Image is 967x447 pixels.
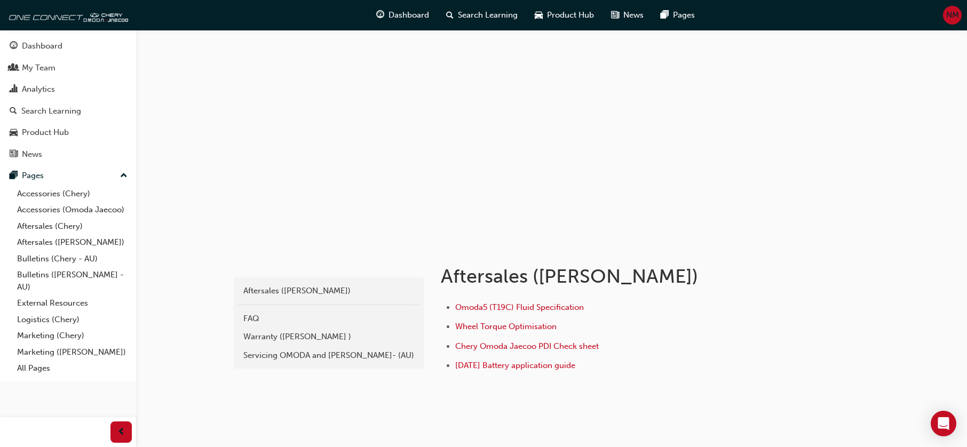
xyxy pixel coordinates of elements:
a: Marketing (Chery) [13,328,132,344]
a: Analytics [4,79,132,99]
a: [DATE] Battery application guide [455,361,575,370]
span: search-icon [10,107,17,116]
a: Warranty ([PERSON_NAME] ) [238,328,419,346]
span: pages-icon [10,171,18,181]
div: Search Learning [21,105,81,117]
a: search-iconSearch Learning [438,4,526,26]
span: car-icon [535,9,543,22]
a: Bulletins (Chery - AU) [13,251,132,267]
h1: Aftersales ([PERSON_NAME]) [441,265,791,288]
div: Pages [22,170,44,182]
a: pages-iconPages [652,4,703,26]
span: Pages [673,9,695,21]
a: News [4,145,132,164]
span: search-icon [446,9,454,22]
span: prev-icon [117,426,125,439]
a: car-iconProduct Hub [526,4,603,26]
a: Omoda5 (T19C) Fluid Specification [455,302,584,312]
a: Aftersales ([PERSON_NAME]) [238,282,419,300]
div: Servicing OMODA and [PERSON_NAME]- (AU) [243,349,414,362]
div: Dashboard [22,40,62,52]
a: External Resources [13,295,132,312]
a: Logistics (Chery) [13,312,132,328]
span: News [623,9,644,21]
a: Bulletins ([PERSON_NAME] - AU) [13,267,132,295]
a: All Pages [13,360,132,377]
a: Aftersales ([PERSON_NAME]) [13,234,132,251]
span: guage-icon [10,42,18,51]
button: Pages [4,166,132,186]
a: guage-iconDashboard [368,4,438,26]
span: up-icon [120,169,128,183]
div: Aftersales ([PERSON_NAME]) [243,285,414,297]
div: FAQ [243,313,414,325]
a: Accessories (Omoda Jaecoo) [13,202,132,218]
a: Chery Omoda Jaecoo PDI Check sheet [455,341,599,351]
span: news-icon [611,9,619,22]
a: Marketing ([PERSON_NAME]) [13,344,132,361]
div: Analytics [22,83,55,95]
a: My Team [4,58,132,78]
a: Dashboard [4,36,132,56]
img: oneconnect [5,4,128,26]
span: Dashboard [389,9,429,21]
button: DashboardMy TeamAnalyticsSearch LearningProduct HubNews [4,34,132,166]
span: Search Learning [458,9,518,21]
a: FAQ [238,309,419,328]
span: Product Hub [547,9,594,21]
a: news-iconNews [603,4,652,26]
a: Wheel Torque Optimisation [455,322,557,331]
span: car-icon [10,128,18,138]
a: Accessories (Chery) [13,186,132,202]
div: News [22,148,42,161]
div: Warranty ([PERSON_NAME] ) [243,331,414,343]
a: Servicing OMODA and [PERSON_NAME]- (AU) [238,346,419,365]
div: My Team [22,62,56,74]
a: Search Learning [4,101,132,121]
div: Product Hub [22,126,69,139]
button: NM [943,6,962,25]
span: guage-icon [376,9,384,22]
a: Aftersales (Chery) [13,218,132,235]
div: Open Intercom Messenger [931,411,956,436]
span: news-icon [10,150,18,159]
span: NM [946,9,959,21]
span: people-icon [10,63,18,73]
span: chart-icon [10,85,18,94]
span: pages-icon [661,9,669,22]
a: Product Hub [4,123,132,142]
